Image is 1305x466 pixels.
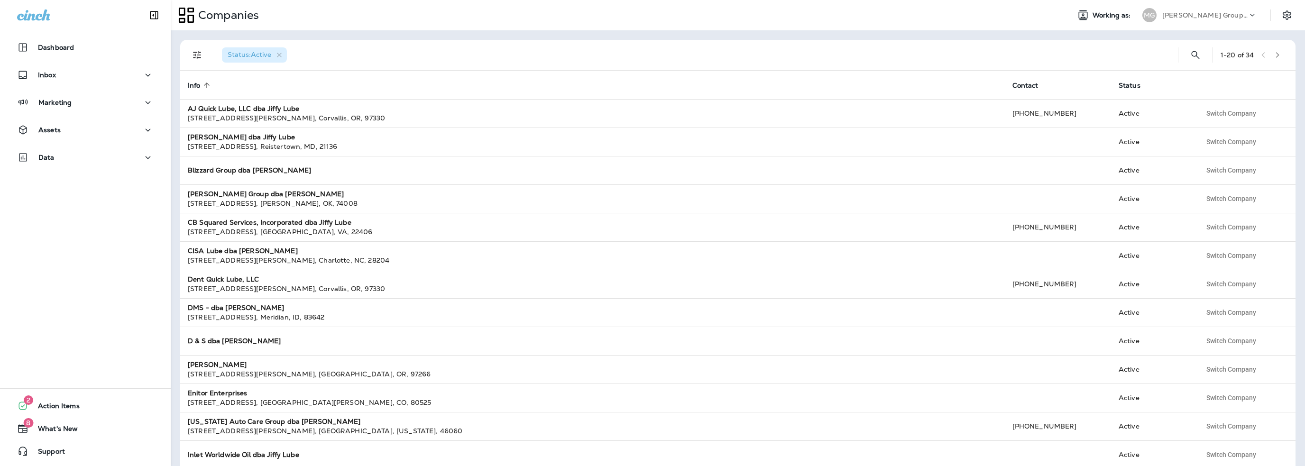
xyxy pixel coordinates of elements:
strong: Inlet Worldwide Oil dba Jiffy Lube [188,450,299,459]
div: [STREET_ADDRESS][PERSON_NAME] , Corvallis , OR , 97330 [188,113,997,123]
p: Data [38,154,55,161]
div: Status:Active [222,47,287,63]
p: Companies [194,8,259,22]
button: Switch Company [1201,163,1261,177]
strong: [PERSON_NAME] dba Jiffy Lube [188,133,295,141]
button: Switch Company [1201,135,1261,149]
strong: CB Squared Services, Incorporated dba Jiffy Lube [188,218,351,227]
button: Switch Company [1201,391,1261,405]
p: Inbox [38,71,56,79]
span: Switch Company [1206,338,1256,344]
strong: Blizzard Group dba [PERSON_NAME] [188,166,311,174]
span: Switch Company [1206,252,1256,259]
td: Active [1111,298,1194,327]
div: [STREET_ADDRESS] , Reistertown , MD , 21136 [188,142,997,151]
p: [PERSON_NAME] Group dba [PERSON_NAME] [1162,11,1248,19]
span: Switch Company [1206,366,1256,373]
div: 1 - 20 of 34 [1221,51,1254,59]
p: Dashboard [38,44,74,51]
button: Dashboard [9,38,161,57]
td: Active [1111,270,1194,298]
span: Support [28,448,65,459]
div: [STREET_ADDRESS][PERSON_NAME] , Charlotte , NC , 28204 [188,256,997,265]
button: Switch Company [1201,419,1261,433]
span: Contact [1012,82,1038,90]
td: Active [1111,327,1194,355]
button: Settings [1278,7,1296,24]
span: Switch Company [1206,224,1256,230]
span: Switch Company [1206,394,1256,401]
button: Support [9,442,161,461]
div: [STREET_ADDRESS][PERSON_NAME] , [GEOGRAPHIC_DATA] , [US_STATE] , 46060 [188,426,997,436]
strong: Dent Quick Lube, LLC [188,275,259,283]
button: Collapse Sidebar [141,6,167,25]
button: Switch Company [1201,277,1261,291]
button: Switch Company [1201,106,1261,120]
strong: DMS - dba [PERSON_NAME] [188,303,284,312]
strong: AJ Quick Lube, LLC dba Jiffy Lube [188,104,300,113]
span: Working as: [1093,11,1133,19]
button: Search Companies [1186,46,1205,64]
td: Active [1111,128,1194,156]
td: Active [1111,241,1194,270]
td: Active [1111,184,1194,213]
strong: CISA Lube dba [PERSON_NAME] [188,247,298,255]
span: 8 [23,418,33,428]
span: Switch Company [1206,110,1256,117]
td: [PHONE_NUMBER] [1005,412,1111,440]
button: Data [9,148,161,167]
div: [STREET_ADDRESS] , [GEOGRAPHIC_DATA] , VA , 22406 [188,227,997,237]
span: Switch Company [1206,309,1256,316]
span: Switch Company [1206,451,1256,458]
td: [PHONE_NUMBER] [1005,99,1111,128]
button: Filters [188,46,207,64]
span: Action Items [28,402,80,413]
span: What's New [28,425,78,436]
button: Switch Company [1201,248,1261,263]
td: Active [1111,99,1194,128]
strong: D & S dba [PERSON_NAME] [188,337,281,345]
td: [PHONE_NUMBER] [1005,270,1111,298]
div: [STREET_ADDRESS][PERSON_NAME] , Corvallis , OR , 97330 [188,284,997,293]
strong: [PERSON_NAME] [188,360,247,369]
div: [STREET_ADDRESS] , Meridian , ID , 83642 [188,312,997,322]
div: MG [1142,8,1157,22]
p: Assets [38,126,61,134]
span: Status : Active [228,50,271,59]
button: Switch Company [1201,192,1261,206]
button: Switch Company [1201,362,1261,376]
button: Switch Company [1201,220,1261,234]
td: Active [1111,412,1194,440]
span: Switch Company [1206,138,1256,145]
div: [STREET_ADDRESS][PERSON_NAME] , [GEOGRAPHIC_DATA] , OR , 97266 [188,369,997,379]
td: [PHONE_NUMBER] [1005,213,1111,241]
p: Marketing [38,99,72,106]
span: Switch Company [1206,281,1256,287]
span: 2 [24,395,33,405]
button: Switch Company [1201,334,1261,348]
button: Switch Company [1201,305,1261,320]
button: Marketing [9,93,161,112]
span: Status [1119,81,1153,90]
span: Switch Company [1206,195,1256,202]
strong: [PERSON_NAME] Group dba [PERSON_NAME] [188,190,344,198]
strong: Enitor Enterprises [188,389,248,397]
span: Switch Company [1206,167,1256,174]
button: 8What's New [9,419,161,438]
span: Switch Company [1206,423,1256,429]
button: 2Action Items [9,396,161,415]
span: Info [188,81,213,90]
span: Info [188,82,201,90]
td: Active [1111,213,1194,241]
div: [STREET_ADDRESS] , [PERSON_NAME] , OK , 74008 [188,199,997,208]
div: [STREET_ADDRESS] , [GEOGRAPHIC_DATA][PERSON_NAME] , CO , 80525 [188,398,997,407]
button: Switch Company [1201,448,1261,462]
button: Assets [9,120,161,139]
td: Active [1111,156,1194,184]
button: Inbox [9,65,161,84]
span: Contact [1012,81,1051,90]
td: Active [1111,384,1194,412]
td: Active [1111,355,1194,384]
span: Status [1119,82,1140,90]
strong: [US_STATE] Auto Care Group dba [PERSON_NAME] [188,417,360,426]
